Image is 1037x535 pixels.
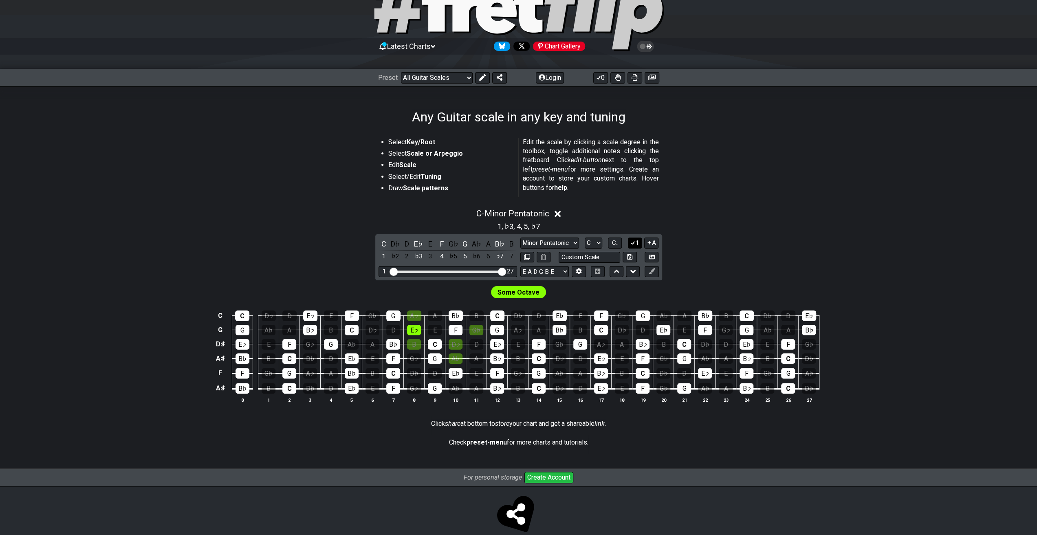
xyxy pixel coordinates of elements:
div: G♭ [511,368,525,379]
div: D♭ [262,310,276,321]
div: A♭ [656,310,671,321]
p: Edit the scale by clicking a scale degree in the toolbox, toggle additional notes clicking the fr... [523,138,659,192]
div: A♭ [511,325,525,335]
div: toggle pitch class [506,238,517,249]
div: toggle pitch class [379,238,389,249]
div: E♭ [698,368,712,379]
em: preset-menu [533,165,568,173]
div: C [345,325,359,335]
div: A [719,383,733,394]
button: Edit Tuning [572,266,586,277]
th: 21 [674,396,695,404]
div: B♭ [698,310,712,321]
div: D♭ [802,353,816,364]
div: B [262,353,275,364]
button: Copy [520,252,534,263]
th: 25 [757,396,778,404]
div: toggle pitch class [460,238,470,249]
div: D [532,310,546,321]
span: Latest Charts [387,42,431,51]
div: B♭ [490,383,504,394]
th: 26 [778,396,799,404]
div: toggle pitch class [471,238,482,249]
th: 5 [341,396,362,404]
li: Select [388,149,513,161]
li: Select/Edit [388,172,513,184]
div: toggle scale degree [460,251,470,262]
div: toggle scale degree [402,251,412,262]
button: Store user defined scale [623,252,636,263]
div: B [615,368,629,379]
div: A [573,368,587,379]
div: G♭ [553,339,566,350]
div: D♭ [698,339,712,350]
div: D♭ [553,353,566,364]
div: E [719,368,733,379]
div: toggle scale degree [425,251,436,262]
button: Move up [610,266,623,277]
div: D♭ [656,368,670,379]
select: Tonic/Root [585,238,602,249]
div: G♭ [469,325,483,335]
div: A♭ [553,368,566,379]
div: D [573,353,587,364]
th: 9 [425,396,445,404]
div: G♭ [407,353,421,364]
div: toggle scale degree [495,251,505,262]
div: D [324,353,338,364]
i: For personal storage [464,473,522,481]
th: 7 [383,396,404,404]
div: D [469,339,483,350]
div: Chart Gallery [533,42,585,51]
div: C [428,339,442,350]
span: Preset [378,74,398,81]
td: C [214,309,227,323]
div: C [740,310,754,321]
div: toggle scale degree [436,251,447,262]
a: #fretflip at Pinterest [530,42,585,51]
button: Move down [626,266,640,277]
span: C - Minor Pentatonic [476,209,549,218]
div: G [324,339,338,350]
div: E [573,310,588,321]
div: B [365,368,379,379]
div: toggle pitch class [390,238,401,249]
div: F [490,368,504,379]
th: 11 [466,396,487,404]
th: 20 [653,396,674,404]
th: 3 [300,396,321,404]
div: G [428,383,442,394]
div: F [449,325,462,335]
div: B♭ [236,353,249,364]
div: E [262,339,275,350]
div: C [594,325,608,335]
div: A [719,353,733,364]
button: C.. [608,238,622,249]
strong: preset-menu [467,438,507,446]
div: G♭ [407,383,421,394]
button: Create Account [524,472,573,483]
div: E [677,325,691,335]
button: First click edit preset to enable marker editing [645,266,658,277]
div: D [781,310,795,321]
div: B [511,383,525,394]
div: toggle scale degree [483,251,493,262]
div: toggle scale degree [506,251,517,262]
div: toggle scale degree [390,251,401,262]
div: D♭ [449,339,462,350]
div: B [656,339,670,350]
span: , [502,221,505,232]
select: Tuning [520,266,569,277]
th: 4 [321,396,341,404]
td: D♯ [214,337,227,351]
th: 10 [445,396,466,404]
div: D [677,368,691,379]
div: E [428,325,442,335]
em: store [495,420,509,427]
div: toggle scale degree [448,251,459,262]
div: toggle scale degree [413,251,424,262]
div: F [636,383,650,394]
div: B♭ [386,339,400,350]
button: Create image [645,72,659,84]
li: Select [388,138,513,149]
